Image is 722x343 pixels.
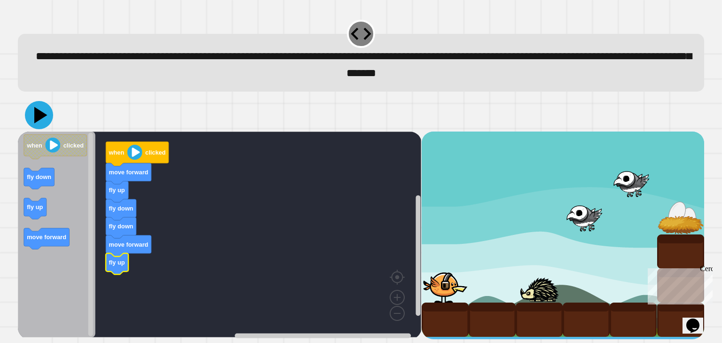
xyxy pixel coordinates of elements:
iframe: widget de chat [644,265,713,304]
text: fly up [27,203,43,210]
text: clicked [145,149,165,156]
text: fly up [109,187,125,194]
text: clicked [63,142,84,149]
text: move forward [109,241,149,248]
div: ¡Chatea con nosotros ahora!Cerca [4,4,65,68]
text: fly down [109,205,133,212]
iframe: widget de chat [683,305,713,334]
text: fly down [109,223,133,230]
text: fly up [109,259,125,266]
text: move forward [27,234,67,241]
text: fly down [27,173,52,180]
text: when [109,149,125,156]
div: Espacio de trabajo de Blockly [18,132,421,339]
text: when [27,142,43,149]
text: move forward [109,169,149,176]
